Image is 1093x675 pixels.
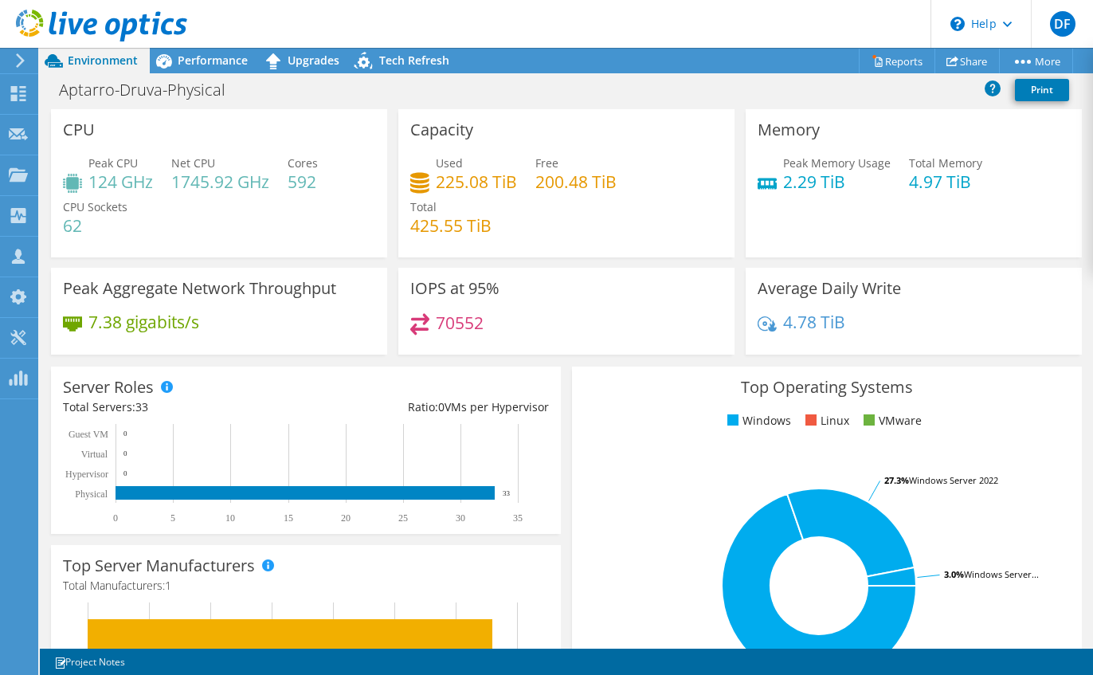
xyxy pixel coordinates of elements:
div: Total Servers: [63,398,306,416]
text: 0 [123,430,127,438]
text: Guest VM [69,429,108,440]
text: 33 [503,489,511,497]
text: 20 [341,512,351,524]
h1: Aptarro-Druva-Physical [52,81,250,99]
h4: 70552 [436,314,484,332]
span: Cores [288,155,318,171]
text: Physical [75,489,108,500]
span: Performance [178,53,248,68]
h4: 124 GHz [88,173,153,190]
h3: Top Server Manufacturers [63,557,255,575]
a: Reports [859,49,935,73]
span: 1 [165,578,171,593]
span: Upgrades [288,53,339,68]
h3: Memory [758,121,820,139]
span: Total [410,199,437,214]
span: Total Memory [909,155,982,171]
tspan: 3.0% [944,568,964,580]
tspan: 27.3% [884,474,909,486]
h3: Peak Aggregate Network Throughput [63,280,336,297]
h3: Server Roles [63,379,154,396]
h4: 4.97 TiB [909,173,982,190]
span: Peak CPU [88,155,138,171]
tspan: Windows Server... [964,568,1039,580]
span: Peak Memory Usage [783,155,891,171]
span: Net CPU [171,155,215,171]
h4: 1745.92 GHz [171,173,269,190]
span: 33 [135,399,148,414]
text: 10 [225,512,235,524]
text: 35 [513,512,523,524]
h3: CPU [63,121,95,139]
h4: 200.48 TiB [535,173,617,190]
a: More [999,49,1073,73]
h4: 592 [288,173,318,190]
span: DF [1050,11,1075,37]
span: Environment [68,53,138,68]
div: Ratio: VMs per Hypervisor [306,398,549,416]
h3: Average Daily Write [758,280,901,297]
text: Hypervisor [65,469,108,480]
h3: Capacity [410,121,473,139]
text: 5 [170,512,175,524]
h3: IOPS at 95% [410,280,499,297]
text: 0 [113,512,118,524]
span: Tech Refresh [379,53,449,68]
span: CPU Sockets [63,199,127,214]
svg: \n [950,17,965,31]
text: 30 [456,512,465,524]
span: Free [535,155,558,171]
li: Linux [801,412,849,430]
tspan: Windows Server 2022 [909,474,998,486]
a: Project Notes [43,652,136,672]
text: 15 [284,512,293,524]
a: Share [934,49,1000,73]
a: Print [1015,79,1069,101]
text: Virtual [81,449,108,460]
h4: Total Manufacturers: [63,577,549,595]
h4: 62 [63,217,127,234]
h4: 7.38 gigabits/s [88,313,199,331]
span: 0 [438,399,445,414]
span: Used [436,155,463,171]
li: Windows [723,412,791,430]
h4: 4.78 TiB [783,313,845,331]
h4: 225.08 TiB [436,173,517,190]
h4: 2.29 TiB [783,173,891,190]
li: VMware [860,412,922,430]
text: 0 [123,449,127,457]
h4: 425.55 TiB [410,217,492,234]
text: 25 [398,512,408,524]
h3: Top Operating Systems [584,379,1070,396]
text: 0 [123,469,127,477]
